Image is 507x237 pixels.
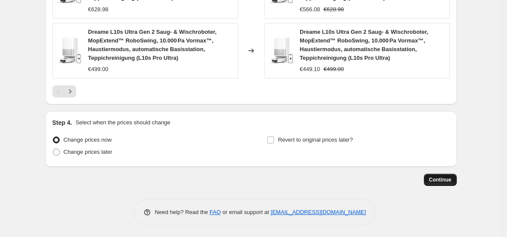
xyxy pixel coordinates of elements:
div: €628.98 [88,5,108,14]
strike: €499.00 [323,65,344,74]
a: FAQ [210,209,221,215]
button: Continue [424,174,457,186]
a: [EMAIL_ADDRESS][DOMAIN_NAME] [271,209,366,215]
span: Dreame L10s Ultra Gen 2 Saug- & Wischroboter, MopExtend™ RoboSwing, 10.000 Pa Vormax™, Haustiermo... [88,29,216,61]
p: Select when the prices should change [75,118,170,127]
span: Change prices later [64,149,113,155]
span: Revert to original prices later? [278,136,353,143]
nav: Pagination [52,85,76,97]
span: Continue [429,176,452,183]
div: €566.08 [300,5,320,14]
img: 61QmvScqROL._AC_SL1500_80x.jpg [269,38,293,64]
strike: €628.98 [323,5,344,14]
span: or email support at [221,209,271,215]
span: Change prices now [64,136,112,143]
img: 61QmvScqROL._AC_SL1500_80x.jpg [57,38,81,64]
h2: Step 4. [52,118,72,127]
span: Need help? Read the [155,209,210,215]
span: Dreame L10s Ultra Gen 2 Saug- & Wischroboter, MopExtend™ RoboSwing, 10.000 Pa Vormax™, Haustiermo... [300,29,428,61]
button: Next [64,85,76,97]
div: €499.00 [88,65,108,74]
div: €449.10 [300,65,320,74]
